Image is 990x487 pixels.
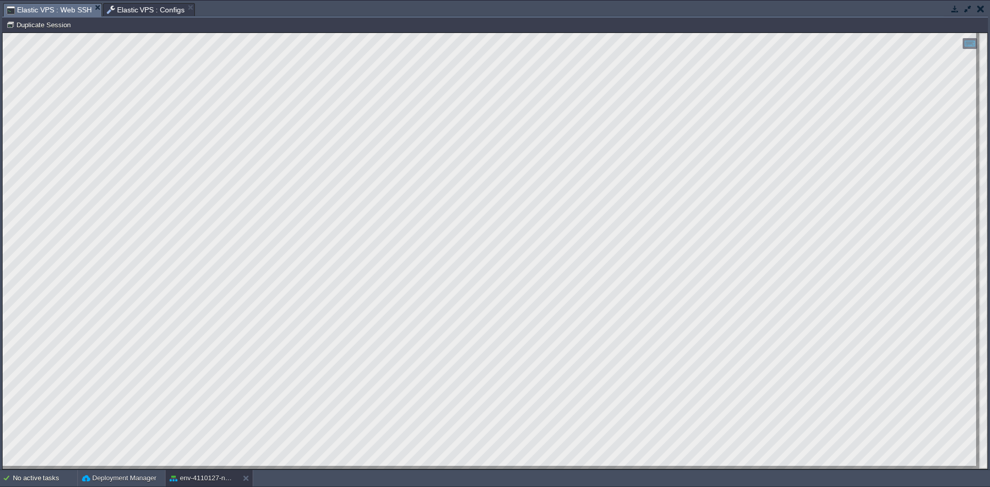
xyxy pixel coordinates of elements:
[7,4,92,16] span: Elastic VPS : Web SSH
[170,473,235,483] button: env-4110127-new expertcloudconsulting site
[82,473,156,483] button: Deployment Manager
[13,470,77,486] div: No active tasks
[107,4,185,16] span: Elastic VPS : Configs
[6,20,74,29] button: Duplicate Session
